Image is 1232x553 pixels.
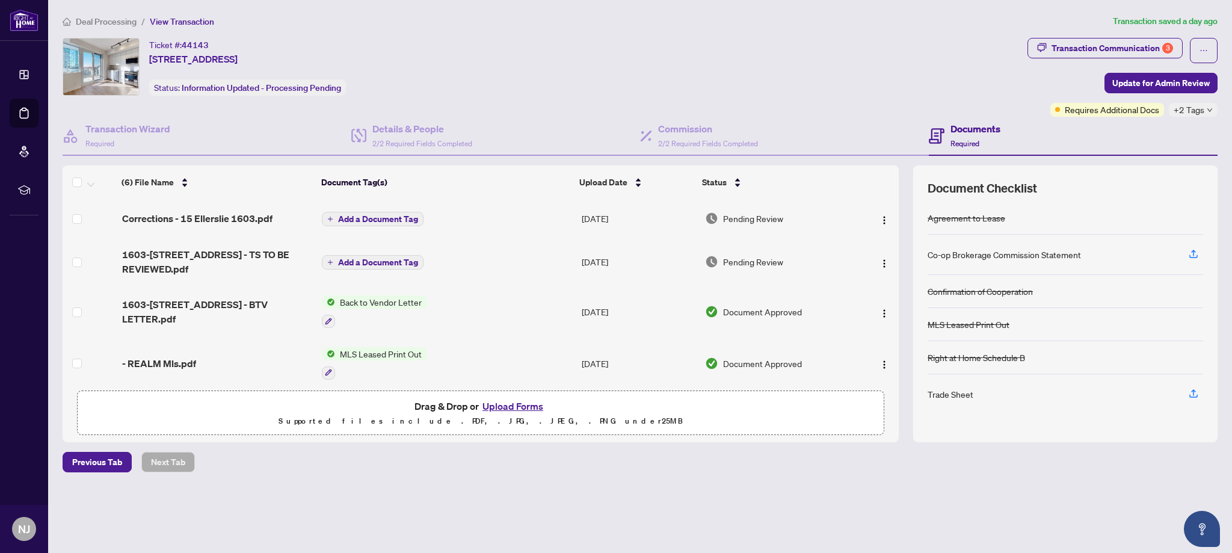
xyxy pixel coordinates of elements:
button: Next Tab [141,452,195,472]
span: Required [85,139,114,148]
img: Status Icon [322,347,335,360]
span: Document Approved [723,357,802,370]
h4: Details & People [372,122,472,136]
span: 2/2 Required Fields Completed [658,139,758,148]
button: Add a Document Tag [322,255,423,270]
img: Logo [879,360,889,369]
span: Pending Review [723,212,783,225]
h4: Transaction Wizard [85,122,170,136]
img: Document Status [705,305,718,318]
button: Open asap [1184,511,1220,547]
img: IMG-C12156842_1.jpg [63,39,139,95]
div: Right at Home Schedule B [928,351,1025,364]
span: Corrections - 15 Ellerslie 1603.pdf [122,211,273,226]
span: Drag & Drop orUpload FormsSupported files include .PDF, .JPG, .JPEG, .PNG under25MB [78,391,884,436]
h4: Documents [950,122,1000,136]
span: - REALM Mls.pdf [122,356,196,371]
span: Previous Tab [72,453,122,472]
span: View Transaction [150,16,214,27]
td: [DATE] [577,338,701,389]
div: Ticket #: [149,38,209,52]
div: Co-op Brokerage Commission Statement [928,248,1081,261]
button: Add a Document Tag [322,211,423,227]
span: 2/2 Required Fields Completed [372,139,472,148]
button: Upload Forms [479,398,547,414]
div: Status: [149,79,346,96]
span: ellipsis [1200,46,1208,55]
span: (6) File Name [122,176,174,189]
article: Transaction saved a day ago [1113,14,1218,28]
button: Update for Admin Review [1104,73,1218,93]
div: Trade Sheet [928,388,973,401]
span: Back to Vendor Letter [335,295,427,309]
th: (6) File Name [117,165,316,199]
span: Requires Additional Docs [1065,103,1159,116]
button: Logo [875,354,894,373]
span: Add a Document Tag [338,258,418,267]
img: Document Status [705,357,718,370]
h4: Commission [658,122,758,136]
td: [DATE] [577,238,701,286]
button: Status IconBack to Vendor Letter [322,295,427,328]
span: 1603-[STREET_ADDRESS] - BTV LETTER.pdf [122,297,313,326]
img: Logo [879,215,889,225]
button: Previous Tab [63,452,132,472]
th: Status [697,165,851,199]
button: Add a Document Tag [322,255,423,270]
span: Update for Admin Review [1112,73,1210,93]
span: +2 Tags [1174,103,1204,117]
span: Pending Review [723,255,783,268]
button: Add a Document Tag [322,212,423,226]
img: Logo [879,309,889,318]
button: Status IconMLS Leased Print Out [322,347,427,380]
td: [DATE] [577,286,701,338]
span: Deal Processing [76,16,137,27]
span: down [1207,107,1213,113]
div: Agreement to Lease [928,211,1005,224]
button: Transaction Communication3 [1027,38,1183,58]
button: Logo [875,252,894,271]
span: NJ [18,521,30,537]
td: [DATE] [577,199,701,238]
img: logo [10,9,38,31]
img: Document Status [705,212,718,225]
span: 44143 [182,40,209,51]
span: 1603-[STREET_ADDRESS] - TS TO BE REVIEWED.pdf [122,247,313,276]
div: Transaction Communication [1052,39,1173,58]
div: MLS Leased Print Out [928,318,1009,331]
span: plus [327,216,333,222]
span: Required [950,139,979,148]
span: Status [702,176,727,189]
span: MLS Leased Print Out [335,347,427,360]
span: Information Updated - Processing Pending [182,82,341,93]
span: Drag & Drop or [414,398,547,414]
span: Document Approved [723,305,802,318]
span: home [63,17,71,26]
li: / [141,14,145,28]
button: Logo [875,209,894,228]
button: Logo [875,302,894,321]
img: Logo [879,259,889,268]
span: [STREET_ADDRESS] [149,52,238,66]
div: Confirmation of Cooperation [928,285,1033,298]
th: Upload Date [574,165,698,199]
img: Status Icon [322,295,335,309]
p: Supported files include .PDF, .JPG, .JPEG, .PNG under 25 MB [85,414,876,428]
th: Document Tag(s) [316,165,574,199]
span: Document Checklist [928,180,1037,197]
div: 3 [1162,43,1173,54]
span: Upload Date [579,176,627,189]
span: Add a Document Tag [338,215,418,223]
span: plus [327,259,333,265]
img: Document Status [705,255,718,268]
